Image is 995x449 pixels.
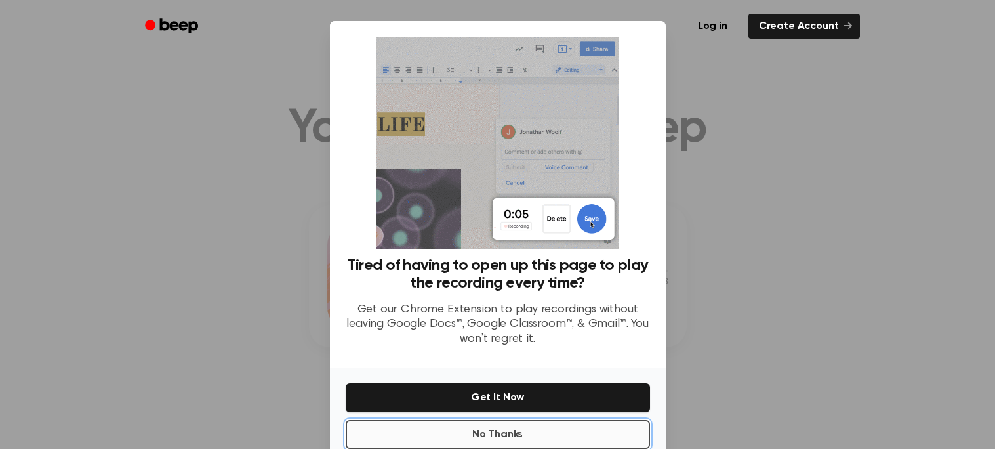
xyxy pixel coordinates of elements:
img: Beep extension in action [376,37,619,249]
a: Create Account [748,14,860,39]
a: Beep [136,14,210,39]
a: Log in [685,11,741,41]
button: No Thanks [346,420,650,449]
h3: Tired of having to open up this page to play the recording every time? [346,257,650,292]
button: Get It Now [346,383,650,412]
p: Get our Chrome Extension to play recordings without leaving Google Docs™, Google Classroom™, & Gm... [346,303,650,347]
